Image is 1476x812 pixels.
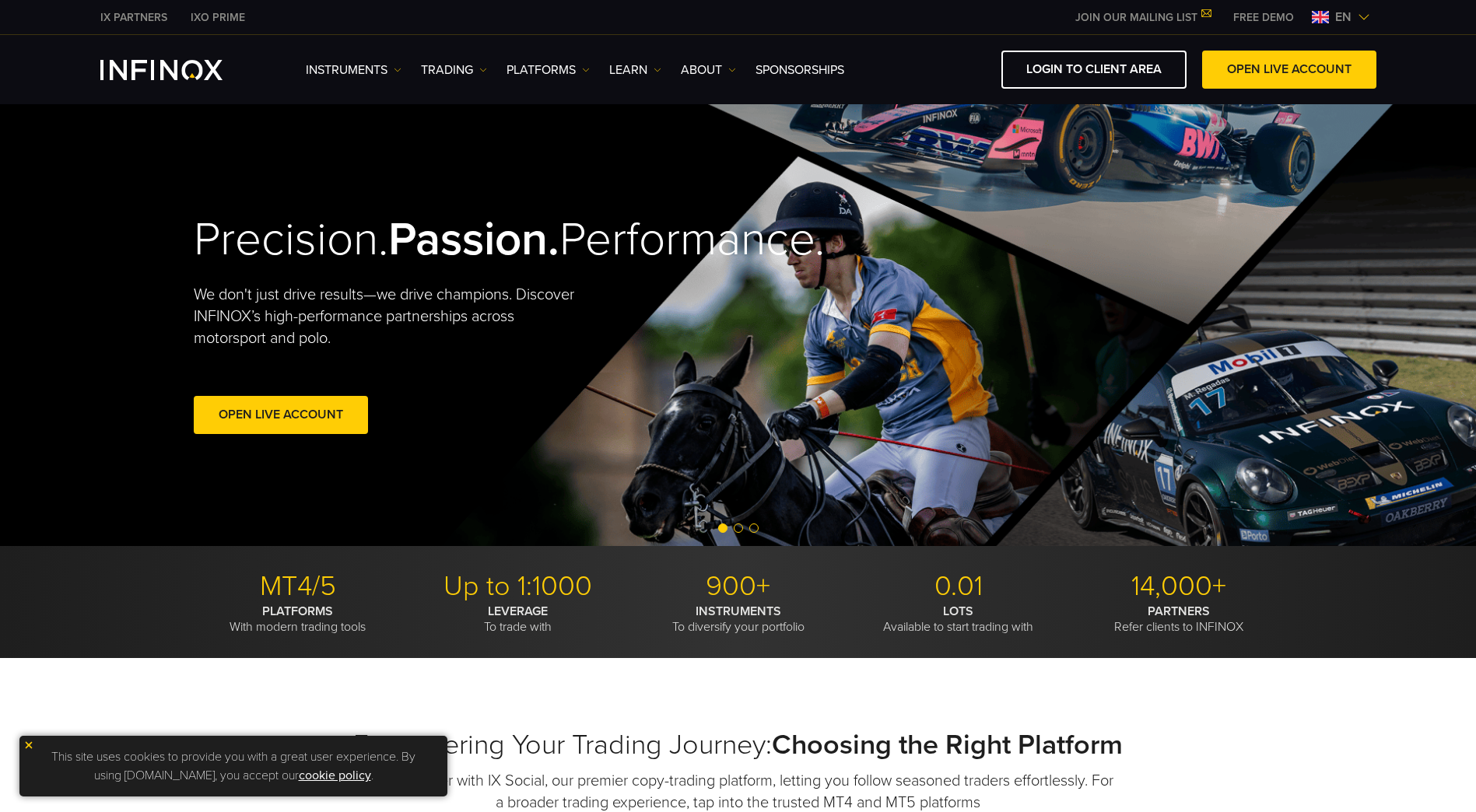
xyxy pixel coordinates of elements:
[421,61,487,79] a: TRADING
[681,61,736,79] a: ABOUT
[1329,8,1358,26] span: en
[718,523,727,533] span: Go to slide 1
[306,61,401,79] a: Instruments
[943,604,973,619] strong: LOTS
[749,523,759,533] span: Go to slide 3
[1222,9,1306,26] a: INFINOX MENU
[488,604,548,619] strong: LEVERAGE
[1075,604,1283,635] p: Refer clients to INFINOX
[179,9,257,26] a: INFINOX
[262,604,333,619] strong: PLATFORMS
[100,60,259,80] a: INFINOX Logo
[854,569,1063,604] p: 0.01
[388,212,559,268] strong: Passion.
[609,61,661,79] a: Learn
[772,728,1123,761] strong: Choosing the Right Platform
[756,61,844,79] a: SPONSORSHIPS
[734,523,743,533] span: Go to slide 2
[696,604,781,619] strong: INSTRUMENTS
[194,569,402,604] p: MT4/5
[27,744,440,789] p: This site uses cookies to provide you with a great user experience. By using [DOMAIN_NAME], you a...
[194,604,402,635] p: With modern trading tools
[414,604,622,635] p: To trade with
[634,604,843,635] p: To diversify your portfolio
[299,768,371,783] a: cookie policy
[507,61,590,79] a: PLATFORMS
[854,604,1063,635] p: Available to start trading with
[194,396,368,434] a: Open Live Account
[1075,569,1283,604] p: 14,000+
[1202,51,1376,89] a: OPEN LIVE ACCOUNT
[1001,51,1187,89] a: LOGIN TO CLIENT AREA
[1064,11,1222,24] a: JOIN OUR MAILING LIST
[634,569,843,604] p: 900+
[194,284,586,349] p: We don't just drive results—we drive champions. Discover INFINOX’s high-performance partnerships ...
[1148,604,1210,619] strong: PARTNERS
[194,212,684,268] h2: Precision. Performance.
[194,728,1283,762] h2: Empowering Your Trading Journey:
[414,569,622,604] p: Up to 1:1000
[89,9,179,26] a: INFINOX
[23,740,34,751] img: yellow close icon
